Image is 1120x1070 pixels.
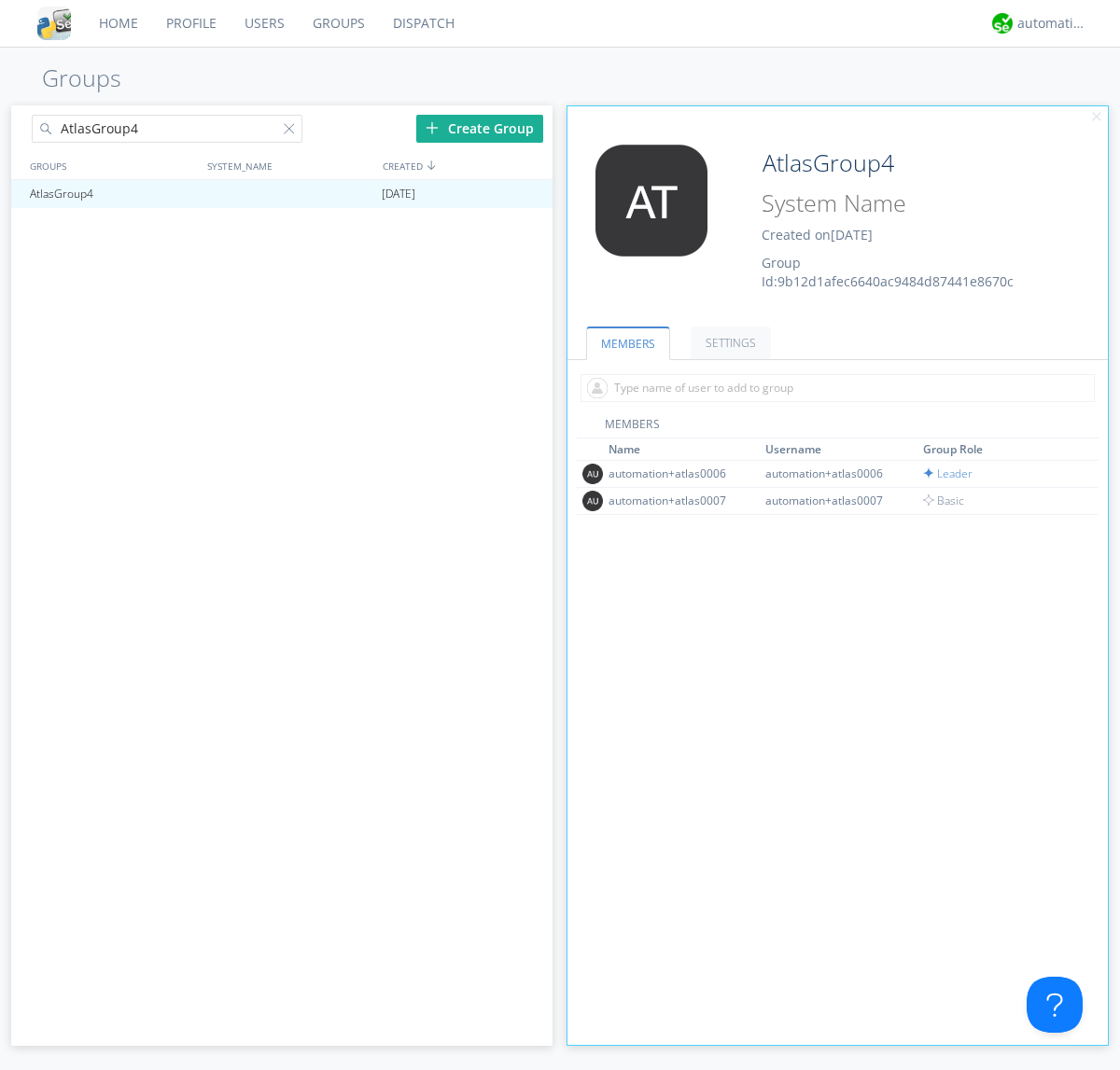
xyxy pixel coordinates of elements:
[765,493,905,508] div: automation+atlas0007
[582,491,603,511] img: 373638.png
[1090,111,1103,124] img: cancel.svg
[762,226,873,243] span: Created on
[11,180,553,208] a: AtlasGroup4[DATE]
[426,121,439,134] img: plus.svg
[577,416,1099,438] div: MEMBERS
[691,327,771,359] a: SETTINGS
[606,438,763,461] th: Toggle SortBy
[609,466,749,481] div: automation+atlas0006
[25,180,200,208] div: AtlasGroup4
[609,493,749,508] div: automation+atlas0007
[581,145,721,257] img: 373638.png
[920,438,1078,461] th: Toggle SortBy
[416,115,543,143] div: Create Group
[582,464,603,484] img: 373638.png
[25,152,198,179] div: GROUPS
[37,7,71,40] img: cddb5a64eb264b2086981ab96f4c1ba7
[992,13,1013,34] img: d2d01cd9b4174d08988066c6d424eccd
[755,145,1057,182] input: Group Name
[382,180,415,208] span: [DATE]
[762,254,1014,290] span: Group Id: 9b12d1afec6640ac9484d87441e8670c
[923,466,973,481] span: Leader
[755,186,1057,221] input: System Name
[765,466,905,481] div: automation+atlas0006
[763,438,920,461] th: Toggle SortBy
[1017,14,1087,33] div: automation+atlas
[831,226,873,243] span: [DATE]
[203,152,378,179] div: SYSTEM_NAME
[586,327,670,360] a: MEMBERS
[378,152,554,179] div: CREATED
[1027,977,1083,1033] iframe: Toggle Customer Support
[581,374,1095,402] input: Type name of user to add to group
[32,115,302,143] input: Search groups
[923,493,964,508] span: Basic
